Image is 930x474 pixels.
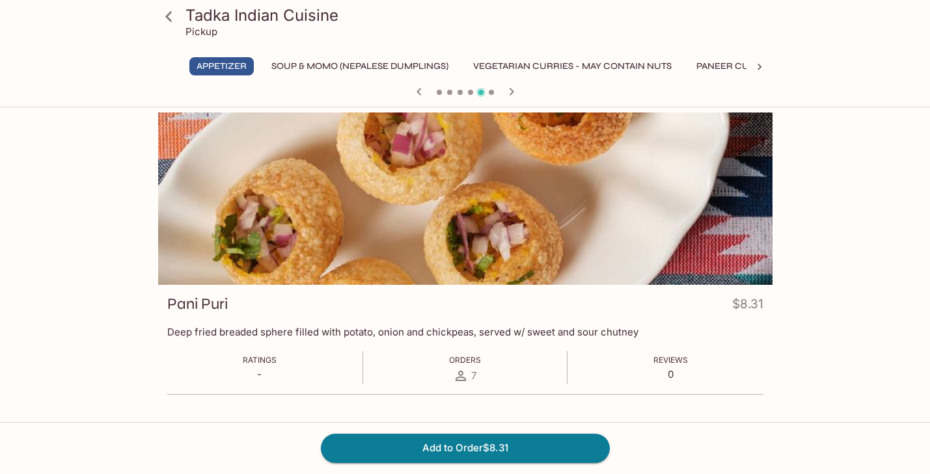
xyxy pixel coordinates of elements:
[732,294,763,319] h4: $8.31
[653,368,688,380] p: 0
[466,57,679,75] button: Vegetarian Curries - may contain nuts
[167,326,763,338] p: Deep fried breaded sphere filled with potato, onion and chickpeas, served w/ sweet and sour chutney
[167,294,228,314] h3: Pani Puri
[689,57,783,75] button: Paneer Curries
[449,355,481,365] span: Orders
[185,25,217,38] p: Pickup
[185,5,767,25] h3: Tadka Indian Cuisine
[189,57,254,75] button: Appetizer
[158,112,773,285] div: Pani Puri
[243,355,277,365] span: Ratings
[321,434,610,462] button: Add to Order$8.31
[653,355,688,365] span: Reviews
[243,368,277,380] p: -
[264,57,456,75] button: Soup & Momo (Nepalese Dumplings)
[471,369,476,382] span: 7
